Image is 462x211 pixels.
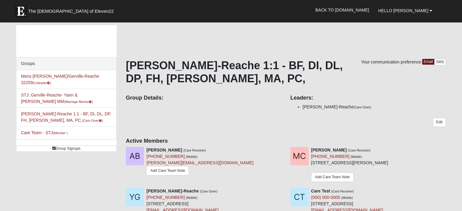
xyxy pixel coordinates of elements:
span: Your communication preference: [361,60,422,64]
a: [PHONE_NUMBER] [146,154,185,159]
a: Email [422,59,435,65]
small: (Mobile) [351,155,362,158]
a: Mens [PERSON_NAME]/Gerville-Reache 32259(Coleader) [21,74,99,85]
a: Group Signups [16,145,117,152]
a: Hello [PERSON_NAME] [374,3,437,18]
h4: Group Details: [126,95,281,101]
div: Groups [16,57,116,70]
strong: Care Test [311,189,330,193]
a: Add Care Team Note [146,166,189,175]
small: (Care Giver) [354,105,371,109]
a: (000) 000-0000 [311,195,340,200]
strong: [PERSON_NAME]-Reache [146,189,199,193]
small: (Mobile) [186,196,197,199]
small: (Coleader ) [33,81,51,85]
h1: [PERSON_NAME]-Reache 1:1 - BF, DI, DL, DP, FH, [PERSON_NAME], MA, PC, [126,59,446,85]
a: [PHONE_NUMBER] [311,154,349,159]
a: Care Team - STJ(Member ) [21,130,68,135]
a: [PERSON_NAME]-Reache 1:1 - BF, DI, DL, DP, FH, [PERSON_NAME], MA, PC,(Care Giver) [21,111,111,123]
strong: [PERSON_NAME] [146,148,182,152]
small: (Mobile) [341,196,353,199]
small: (Care Receiver) [348,148,370,152]
strong: [PERSON_NAME] [311,148,347,152]
a: Add Care Team Note [311,172,354,182]
small: (Mobile) [186,155,197,158]
h4: Active Members [126,138,446,145]
a: [PERSON_NAME][EMAIL_ADDRESS][DOMAIN_NAME] [146,160,253,165]
li: [PERSON_NAME]-Reache [303,104,446,110]
a: The [DEMOGRAPHIC_DATA] of Eleven22 [12,2,133,17]
div: [STREET_ADDRESS][PERSON_NAME] [311,147,388,183]
span: The [DEMOGRAPHIC_DATA] of Eleven22 [28,8,114,14]
h4: Leaders: [290,95,446,101]
small: (Care Giver) [200,189,217,193]
small: (Care Giver ) [82,119,103,122]
a: Edit [433,118,446,127]
a: [PHONE_NUMBER] [146,195,185,200]
span: Hello [PERSON_NAME] [378,8,428,13]
small: (Member ) [53,131,68,135]
small: (Care Receiver) [183,148,206,152]
a: SMS [434,59,446,65]
small: (Marriage Mentor ) [64,100,93,104]
img: Eleven22 logo [15,5,27,17]
small: (Care Receiver) [331,189,354,193]
a: STJ: Gerville-Reache- Yann & [PERSON_NAME] MM(Marriage Mentor) [21,93,93,104]
a: Back to [DOMAIN_NAME] [311,2,374,18]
